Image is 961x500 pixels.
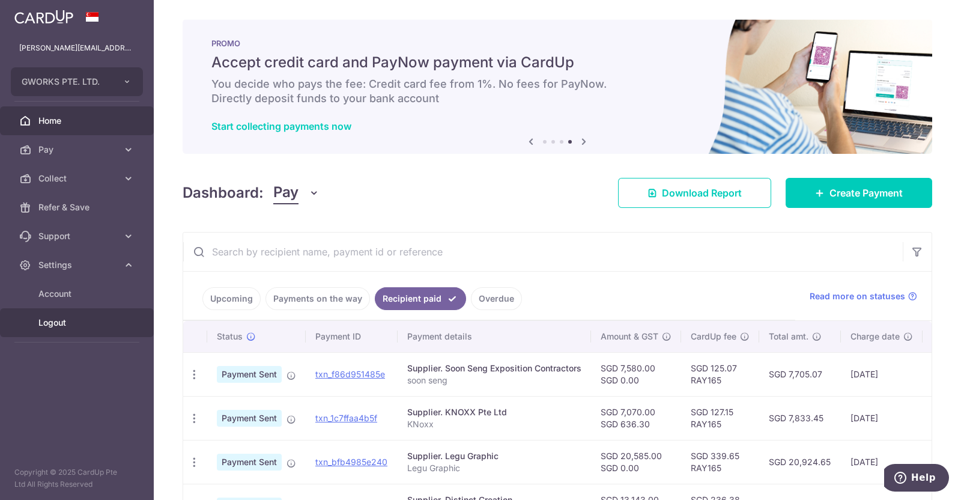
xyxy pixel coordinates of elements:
span: Charge date [850,331,900,343]
td: SGD 339.65 RAY165 [681,440,759,484]
a: Start collecting payments now [211,120,351,132]
span: Home [38,115,118,127]
span: Logout [38,317,118,329]
span: Amount & GST [601,331,658,343]
td: SGD 20,924.65 [759,440,841,484]
span: Collect [38,172,118,184]
span: Payment Sent [217,454,282,471]
span: Refer & Save [38,201,118,213]
td: [DATE] [841,352,923,396]
a: Payments on the way [265,287,370,310]
a: Download Report [618,178,771,208]
a: txn_bfb4985e240 [315,457,387,467]
span: Read more on statuses [810,290,905,302]
span: GWORKS PTE. LTD. [22,76,111,88]
a: Read more on statuses [810,290,917,302]
a: Overdue [471,287,522,310]
span: CardUp fee [691,331,736,343]
span: Download Report [662,186,742,200]
img: CardUp [14,10,73,24]
span: Create Payment [829,186,903,200]
th: Payment details [398,321,591,352]
iframe: Opens a widget where you can find more information [884,464,949,494]
div: Supplier. Soon Seng Exposition Contractors [407,362,581,374]
img: paynow Banner [183,19,932,154]
span: Payment Sent [217,366,282,383]
span: Settings [38,259,118,271]
a: Upcoming [202,287,261,310]
td: [DATE] [841,440,923,484]
span: Payment Sent [217,410,282,427]
h6: You decide who pays the fee: Credit card fee from 1%. No fees for PayNow. Directly deposit funds ... [211,77,903,106]
td: SGD 20,585.00 SGD 0.00 [591,440,681,484]
p: Legu Graphic [407,462,581,474]
span: Pay [38,144,118,156]
td: SGD 7,070.00 SGD 636.30 [591,396,681,440]
span: Support [38,230,118,242]
a: txn_1c7ffaa4b5f [315,413,377,423]
h4: Dashboard: [183,182,264,204]
h5: Accept credit card and PayNow payment via CardUp [211,53,903,72]
div: Supplier. Legu Graphic [407,450,581,462]
td: SGD 7,705.07 [759,352,841,396]
button: Pay [273,181,320,204]
span: Pay [273,181,299,204]
input: Search by recipient name, payment id or reference [183,233,903,271]
td: SGD 7,833.45 [759,396,841,440]
th: Payment ID [306,321,398,352]
a: Recipient paid [375,287,466,310]
td: SGD 7,580.00 SGD 0.00 [591,352,681,396]
span: Status [217,331,243,343]
span: Total amt. [769,331,808,343]
td: [DATE] [841,396,923,440]
a: txn_f86d951485e [315,369,385,379]
p: KNoxx [407,418,581,430]
div: Supplier. KNOXX Pte Ltd [407,406,581,418]
td: SGD 125.07 RAY165 [681,352,759,396]
a: Create Payment [786,178,932,208]
p: PROMO [211,38,903,48]
button: GWORKS PTE. LTD. [11,67,143,96]
p: soon seng [407,374,581,386]
span: Account [38,288,118,300]
td: SGD 127.15 RAY165 [681,396,759,440]
p: [PERSON_NAME][EMAIL_ADDRESS][DOMAIN_NAME] [19,42,135,54]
